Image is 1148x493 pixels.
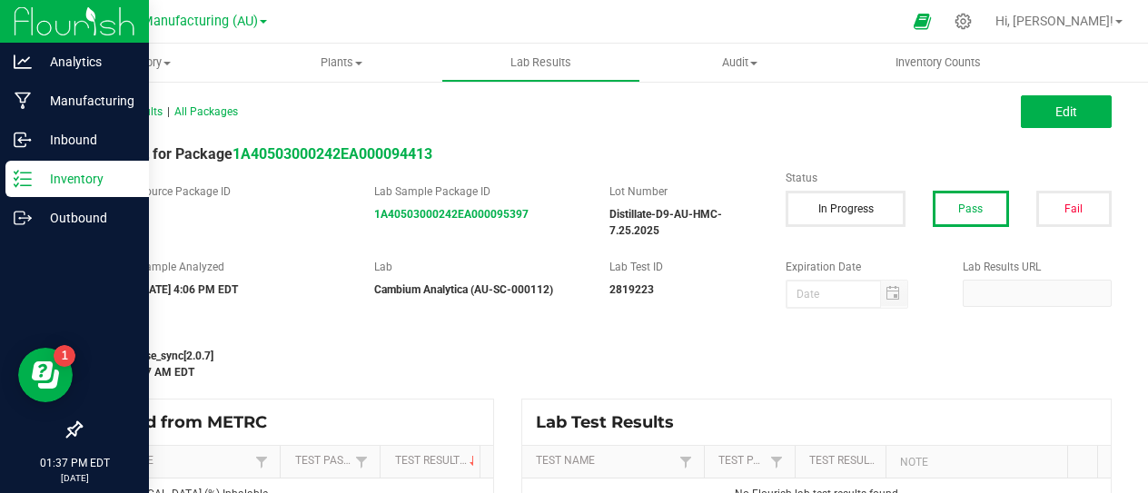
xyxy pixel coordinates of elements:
[641,54,838,71] span: Audit
[1055,104,1077,119] span: Edit
[8,471,141,485] p: [DATE]
[139,183,347,200] label: Source Package ID
[14,92,32,110] inline-svg: Manufacturing
[374,208,529,221] a: 1A40503000242EA000095397
[786,191,906,227] button: In Progress
[466,454,480,468] span: Sortable
[933,191,1008,227] button: Pass
[886,446,1067,478] th: Note
[167,105,170,118] span: |
[374,183,582,200] label: Lab Sample Package ID
[14,53,32,71] inline-svg: Analytics
[32,90,141,112] p: Manufacturing
[871,54,1005,71] span: Inventory Counts
[718,454,765,468] a: Test PassedSortable
[14,209,32,227] inline-svg: Outbound
[251,450,272,473] a: Filter
[94,412,281,432] span: Synced from METRC
[80,145,432,163] span: Lab Result for Package
[242,44,441,82] a: Plants
[536,412,688,432] span: Lab Test Results
[395,454,473,468] a: Test ResultSortable
[486,54,596,71] span: Lab Results
[786,170,1112,186] label: Status
[609,259,758,275] label: Lab Test ID
[32,129,141,151] p: Inbound
[104,14,258,29] span: Stash Manufacturing (AU)
[640,44,839,82] a: Audit
[609,183,758,200] label: Lot Number
[295,454,351,468] a: Test PassedSortable
[374,283,553,296] strong: Cambium Analytica (AU-SC-000112)
[243,54,440,71] span: Plants
[8,455,141,471] p: 01:37 PM EDT
[766,450,787,473] a: Filter
[14,170,32,188] inline-svg: Inventory
[54,345,75,367] iframe: Resource center unread badge
[609,283,654,296] strong: 2819223
[233,145,432,163] a: 1A40503000242EA000094413
[139,259,347,275] label: Sample Analyzed
[902,4,943,39] span: Open Ecommerce Menu
[14,131,32,149] inline-svg: Inbound
[32,51,141,73] p: Analytics
[995,14,1113,28] span: Hi, [PERSON_NAME]!
[809,454,878,468] a: Test ResultSortable
[952,13,975,30] div: Manage settings
[174,105,238,118] span: All Packages
[94,454,251,468] a: Test NameSortable
[374,259,582,275] label: Lab
[18,348,73,402] iframe: Resource center
[32,168,141,190] p: Inventory
[839,44,1038,82] a: Inventory Counts
[609,208,722,237] strong: Distillate-D9-AU-HMC-7.25.2025
[536,454,674,468] a: Test NameSortable
[441,44,640,82] a: Lab Results
[675,450,697,473] a: Filter
[32,207,141,229] p: Outbound
[786,259,935,275] label: Expiration Date
[139,283,238,296] strong: [DATE] 4:06 PM EDT
[80,327,758,343] label: Last Modified
[1036,191,1112,227] button: Fail
[1021,95,1112,128] button: Edit
[963,259,1112,275] label: Lab Results URL
[351,450,372,473] a: Filter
